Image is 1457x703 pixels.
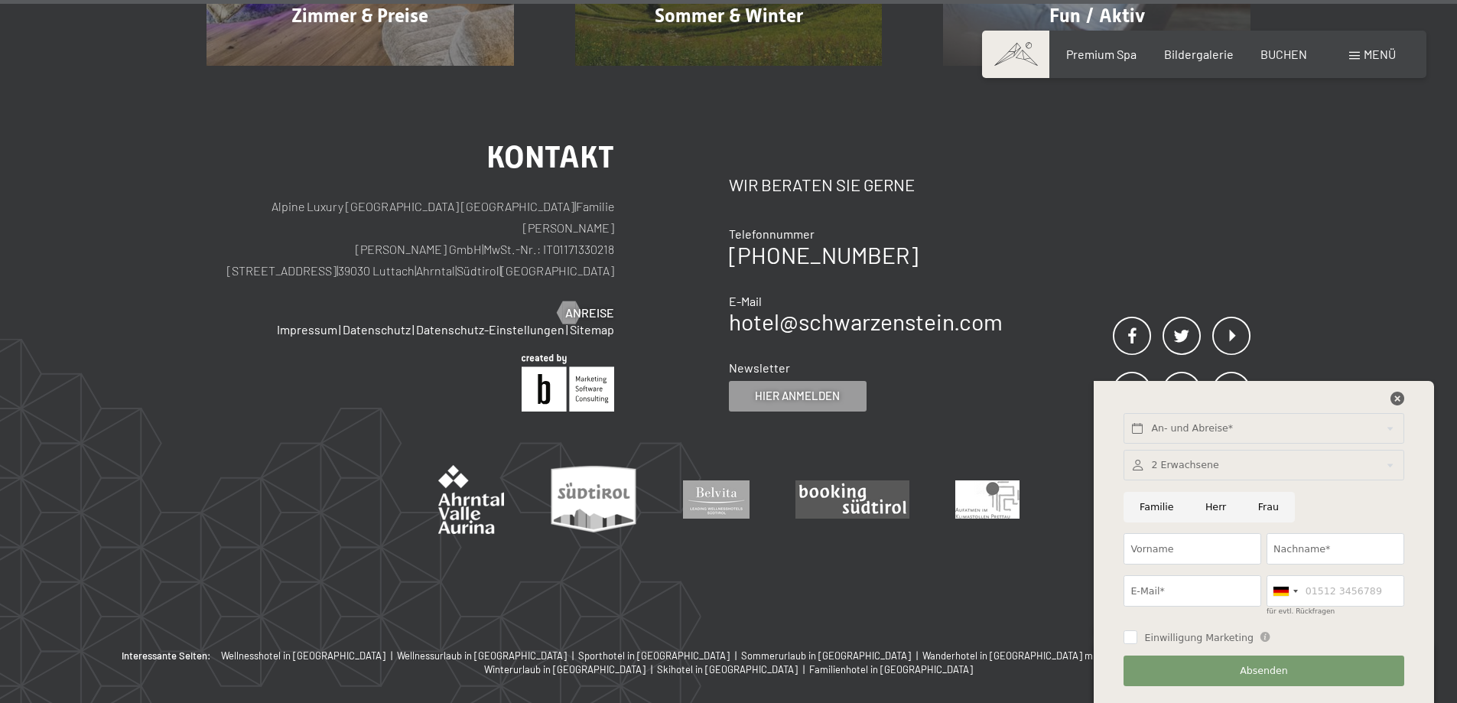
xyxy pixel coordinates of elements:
[486,139,614,175] span: Kontakt
[565,304,614,321] span: Anreise
[809,663,973,675] span: Familienhotel in [GEOGRAPHIC_DATA]
[1364,47,1396,61] span: Menü
[1144,631,1254,645] span: Einwilligung Marketing
[337,263,338,278] span: |
[809,662,973,676] a: Familienhotel in [GEOGRAPHIC_DATA]
[913,649,922,662] span: |
[412,322,415,337] span: |
[732,649,741,662] span: |
[482,242,483,256] span: |
[484,662,657,676] a: Winterurlaub in [GEOGRAPHIC_DATA] |
[566,322,568,337] span: |
[339,322,341,337] span: |
[415,263,416,278] span: |
[922,649,1156,662] a: Wanderhotel in [GEOGRAPHIC_DATA] mit 4 Sternen |
[1124,656,1403,687] button: Absenden
[569,649,578,662] span: |
[574,199,576,213] span: |
[657,662,809,676] a: Skihotel in [GEOGRAPHIC_DATA] |
[578,649,730,662] span: Sporthotel in [GEOGRAPHIC_DATA]
[741,649,922,662] a: Sommerurlaub in [GEOGRAPHIC_DATA] |
[1049,5,1145,27] span: Fun / Aktiv
[1267,607,1335,615] label: für evtl. Rückfragen
[1260,47,1307,61] a: BUCHEN
[343,322,411,337] a: Datenschutz
[416,322,564,337] a: Datenschutz-Einstellungen
[221,649,385,662] span: Wellnesshotel in [GEOGRAPHIC_DATA]
[729,294,762,308] span: E-Mail
[800,663,809,675] span: |
[657,663,798,675] span: Skihotel in [GEOGRAPHIC_DATA]
[221,649,397,662] a: Wellnesshotel in [GEOGRAPHIC_DATA] |
[1066,47,1137,61] a: Premium Spa
[648,663,657,675] span: |
[499,263,501,278] span: |
[922,649,1144,662] span: Wanderhotel in [GEOGRAPHIC_DATA] mit 4 Sternen
[729,241,918,269] a: [PHONE_NUMBER]
[729,360,790,375] span: Newsletter
[655,5,803,27] span: Sommer & Winter
[522,354,614,412] img: Brandnamic GmbH | Leading Hospitality Solutions
[741,649,911,662] span: Sommerurlaub in [GEOGRAPHIC_DATA]
[755,388,840,404] span: Hier anmelden
[1164,47,1234,61] a: Bildergalerie
[578,649,741,662] a: Sporthotel in [GEOGRAPHIC_DATA] |
[1267,576,1303,606] div: Germany (Deutschland): +49
[1240,664,1288,678] span: Absenden
[455,263,457,278] span: |
[397,649,578,662] a: Wellnessurlaub in [GEOGRAPHIC_DATA] |
[729,174,915,194] span: Wir beraten Sie gerne
[558,304,614,321] a: Anreise
[122,649,211,662] b: Interessante Seiten:
[729,226,815,241] span: Telefonnummer
[291,5,428,27] span: Zimmer & Preise
[484,663,646,675] span: Winterurlaub in [GEOGRAPHIC_DATA]
[1267,575,1404,607] input: 01512 3456789
[207,196,614,282] p: Alpine Luxury [GEOGRAPHIC_DATA] [GEOGRAPHIC_DATA] Familie [PERSON_NAME] [PERSON_NAME] GmbH MwSt.-...
[570,322,614,337] a: Sitemap
[277,322,337,337] a: Impressum
[388,649,397,662] span: |
[397,649,567,662] span: Wellnessurlaub in [GEOGRAPHIC_DATA]
[729,308,1003,335] a: hotel@schwarzenstein.com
